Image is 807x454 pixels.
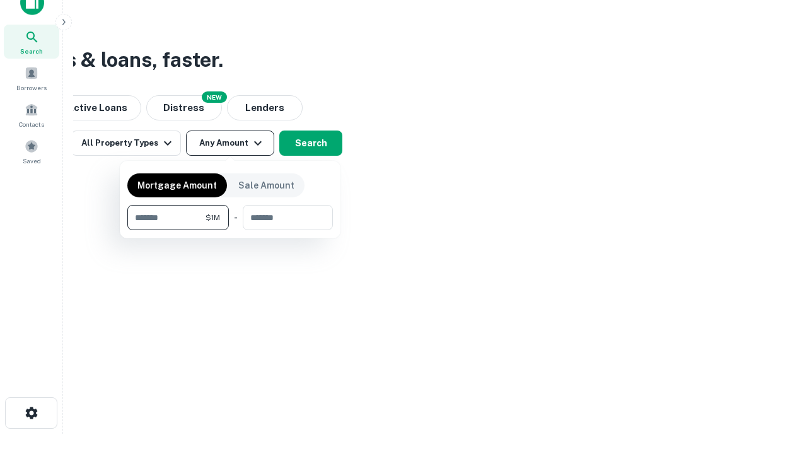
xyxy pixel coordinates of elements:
iframe: Chat Widget [744,353,807,414]
span: $1M [206,212,220,223]
p: Mortgage Amount [137,178,217,192]
p: Sale Amount [238,178,294,192]
div: - [234,205,238,230]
